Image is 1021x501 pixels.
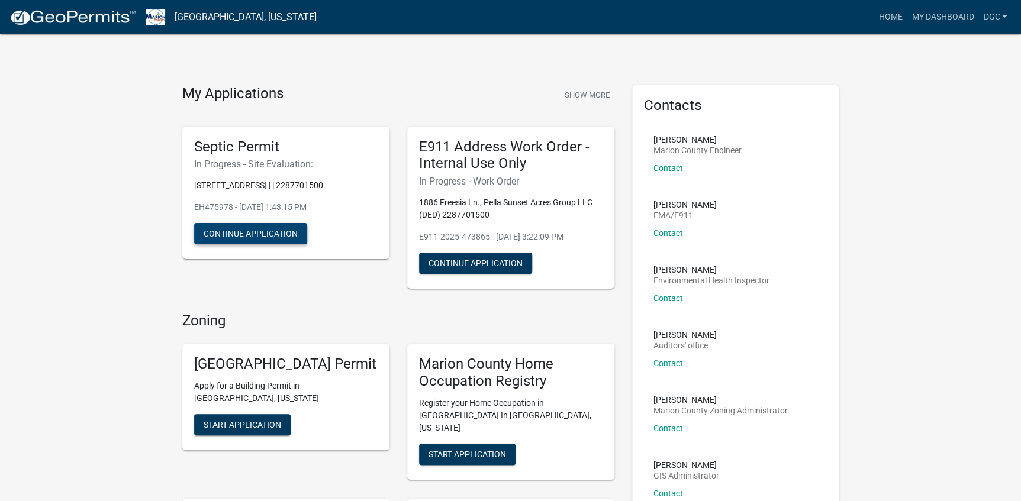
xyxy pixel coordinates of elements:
[175,7,317,27] a: [GEOGRAPHIC_DATA], [US_STATE]
[419,355,603,390] h5: Marion County Home Occupation Registry
[194,201,378,214] p: EH475978 - [DATE] 1:43:15 PM
[644,97,827,114] h5: Contacts
[419,444,516,465] button: Start Application
[978,6,1012,28] a: DGC
[194,138,378,156] h5: Septic Permit
[653,146,742,154] p: Marion County Engineer
[907,6,978,28] a: My Dashboard
[653,396,788,404] p: [PERSON_NAME]
[874,6,907,28] a: Home
[653,471,719,480] p: GIS Administrator
[419,176,603,187] h6: In Progress - Work Order
[653,276,769,285] p: Environmental Health Inspector
[560,85,614,105] button: Show More
[194,380,378,405] p: Apply for a Building Permit in [GEOGRAPHIC_DATA], [US_STATE]
[194,159,378,170] h6: In Progress - Site Evaluation:
[146,9,165,25] img: Marion County, Iowa
[653,358,683,368] a: Contact
[653,331,717,339] p: [PERSON_NAME]
[653,293,683,303] a: Contact
[182,312,614,329] h4: Zoning
[653,341,717,350] p: Auditors' office
[419,253,532,274] button: Continue Application
[653,406,788,415] p: Marion County Zoning Administrator
[429,449,506,458] span: Start Application
[419,196,603,221] p: 1886 Freesia Ln., Pella Sunset Acres Group LLC (DED) 2287701500
[194,355,378,373] h5: [GEOGRAPHIC_DATA] Permit
[194,414,291,435] button: Start Application
[419,397,603,434] p: Register your Home Occupation in [GEOGRAPHIC_DATA] In [GEOGRAPHIC_DATA], [US_STATE]
[653,489,683,498] a: Contact
[653,135,742,144] p: [PERSON_NAME]
[653,228,683,238] a: Contact
[653,163,683,173] a: Contact
[182,85,284,103] h4: My Applications
[419,138,603,173] h5: E911 Address Work Order - Internal Use Only
[653,461,719,469] p: [PERSON_NAME]
[194,223,307,244] button: Continue Application
[204,419,281,429] span: Start Application
[419,231,603,243] p: E911-2025-473865 - [DATE] 3:22:09 PM
[194,179,378,192] p: [STREET_ADDRESS] | | 2287701500
[653,424,683,433] a: Contact
[653,211,717,219] p: EMA/E911
[653,266,769,274] p: [PERSON_NAME]
[653,201,717,209] p: [PERSON_NAME]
